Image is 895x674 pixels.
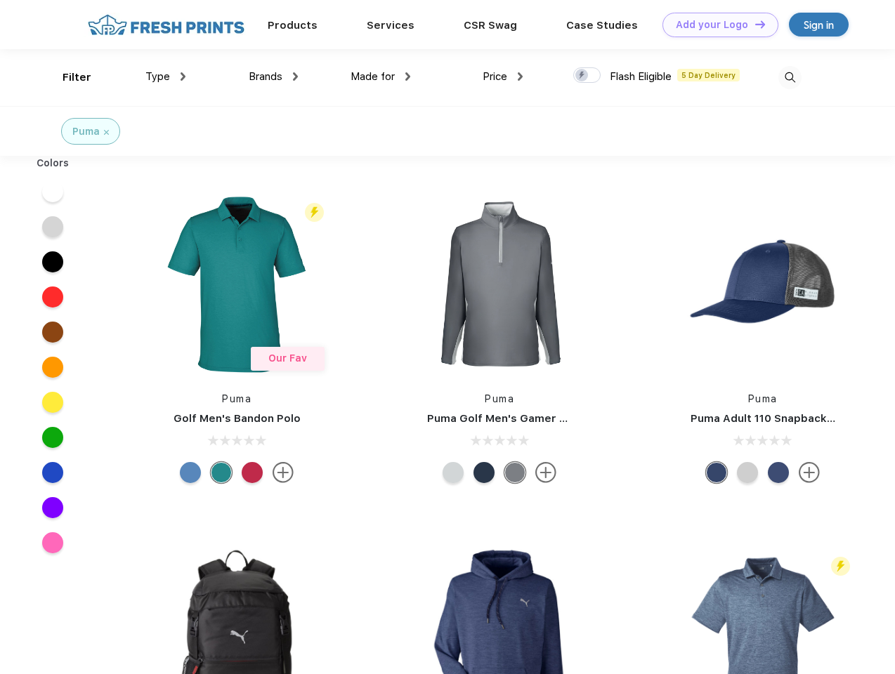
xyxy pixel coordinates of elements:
[104,130,109,135] img: filter_cancel.svg
[305,203,324,222] img: flash_active_toggle.svg
[249,70,282,83] span: Brands
[831,557,850,576] img: flash_active_toggle.svg
[443,462,464,483] div: High Rise
[778,66,802,89] img: desktop_search.svg
[145,70,170,83] span: Type
[351,70,395,83] span: Made for
[72,124,100,139] div: Puma
[610,70,672,83] span: Flash Eligible
[268,352,307,364] span: Our Fav
[427,412,649,425] a: Puma Golf Men's Gamer Golf Quarter-Zip
[799,462,820,483] img: more.svg
[406,191,593,378] img: func=resize&h=266
[535,462,556,483] img: more.svg
[737,462,758,483] div: Quarry Brt Whit
[367,19,414,32] a: Services
[676,19,748,31] div: Add your Logo
[464,19,517,32] a: CSR Swag
[143,191,330,378] img: func=resize&h=266
[181,72,185,81] img: dropdown.png
[768,462,789,483] div: Peacoat Qut Shd
[84,13,249,37] img: fo%20logo%202.webp
[293,72,298,81] img: dropdown.png
[473,462,495,483] div: Navy Blazer
[669,191,856,378] img: func=resize&h=266
[63,70,91,86] div: Filter
[677,69,740,81] span: 5 Day Delivery
[222,393,251,404] a: Puma
[804,17,834,33] div: Sign in
[242,462,263,483] div: Ski Patrol
[268,19,318,32] a: Products
[26,156,80,171] div: Colors
[755,20,765,28] img: DT
[748,393,778,404] a: Puma
[504,462,525,483] div: Quiet Shade
[789,13,849,37] a: Sign in
[174,412,301,425] a: Golf Men's Bandon Polo
[211,462,232,483] div: Green Lagoon
[483,70,507,83] span: Price
[485,393,514,404] a: Puma
[405,72,410,81] img: dropdown.png
[706,462,727,483] div: Peacoat with Qut Shd
[180,462,201,483] div: Lake Blue
[518,72,523,81] img: dropdown.png
[273,462,294,483] img: more.svg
